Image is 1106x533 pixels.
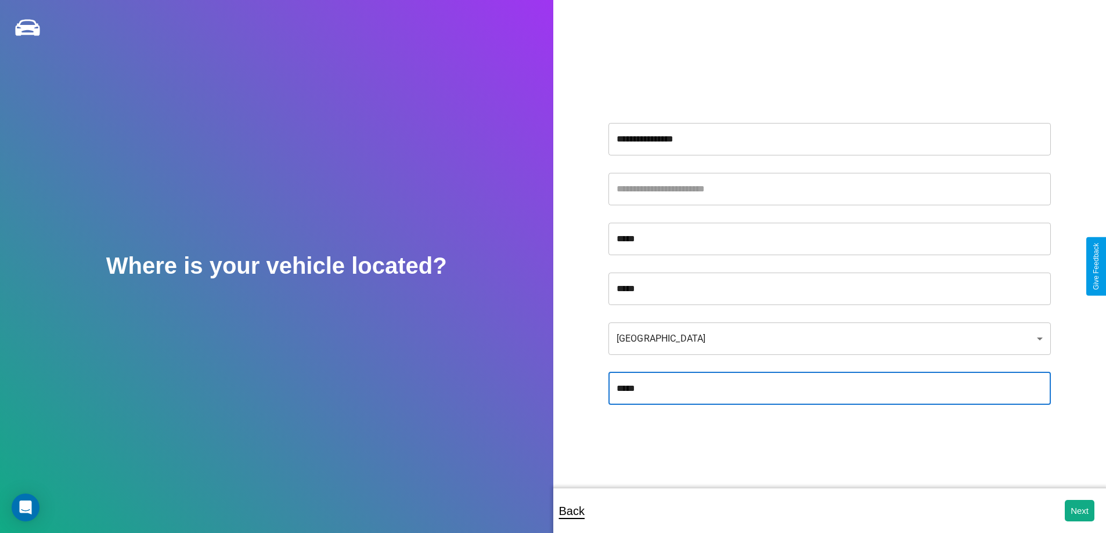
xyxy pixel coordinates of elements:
[106,253,447,279] h2: Where is your vehicle located?
[12,494,39,521] div: Open Intercom Messenger
[1092,243,1100,290] div: Give Feedback
[608,322,1051,355] div: [GEOGRAPHIC_DATA]
[1065,500,1094,521] button: Next
[559,501,585,521] p: Back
